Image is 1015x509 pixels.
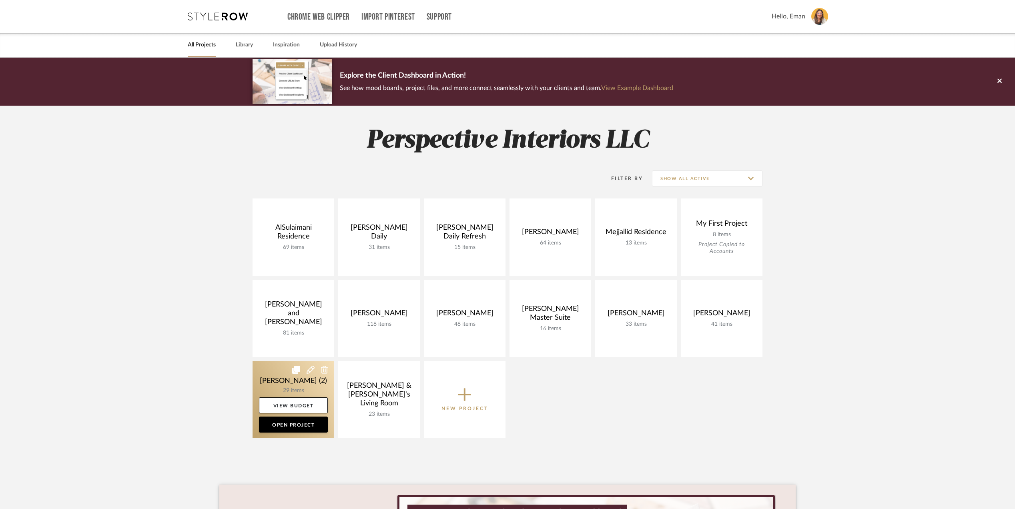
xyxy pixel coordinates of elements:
div: [PERSON_NAME] and [PERSON_NAME] [259,300,328,330]
div: 13 items [602,240,670,246]
div: 64 items [516,240,585,246]
div: [PERSON_NAME] [345,309,413,321]
div: Mejjallid Residence [602,228,670,240]
div: [PERSON_NAME] [687,309,756,321]
a: Library [236,40,253,50]
div: 31 items [345,244,413,251]
a: Upload History [320,40,357,50]
div: [PERSON_NAME] Daily Refresh [430,223,499,244]
p: Explore the Client Dashboard in Action! [340,70,673,82]
div: 15 items [430,244,499,251]
div: [PERSON_NAME] Daily [345,223,413,244]
a: Open Project [259,417,328,433]
div: Filter By [601,174,643,182]
p: See how mood boards, project files, and more connect seamlessly with your clients and team. [340,82,673,94]
a: Support [427,14,452,20]
span: Hello, Eman [772,12,805,21]
div: AlSulaimani Residence [259,223,328,244]
div: 118 items [345,321,413,328]
div: [PERSON_NAME] & [PERSON_NAME]'s Living Room [345,381,413,411]
a: Import Pinterest [361,14,415,20]
a: Inspiration [273,40,300,50]
div: [PERSON_NAME] [516,228,585,240]
div: 23 items [345,411,413,418]
div: 48 items [430,321,499,328]
a: Chrome Web Clipper [287,14,350,20]
h2: Perspective Interiors LLC [219,126,796,156]
div: [PERSON_NAME] [602,309,670,321]
div: 81 items [259,330,328,337]
a: All Projects [188,40,216,50]
div: 41 items [687,321,756,328]
button: New Project [424,361,505,438]
a: View Budget [259,397,328,413]
p: New Project [441,405,488,413]
div: [PERSON_NAME] Master Suite [516,305,585,325]
div: 69 items [259,244,328,251]
div: My First Project [687,219,756,231]
div: 16 items [516,325,585,332]
a: View Example Dashboard [601,85,673,91]
img: avatar [811,8,828,25]
div: 8 items [687,231,756,238]
img: d5d033c5-7b12-40c2-a960-1ecee1989c38.png [253,59,332,104]
div: Project Copied to Accounts [687,241,756,255]
div: 33 items [602,321,670,328]
div: [PERSON_NAME] [430,309,499,321]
